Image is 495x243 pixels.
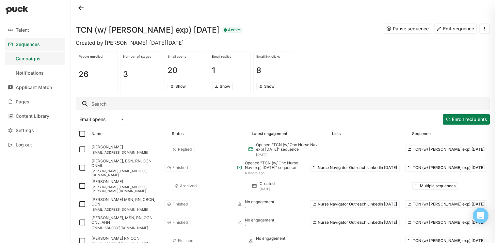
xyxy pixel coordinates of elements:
div: No engagement [245,218,274,222]
div: [PERSON_NAME][EMAIL_ADDRESS][DOMAIN_NAME] [91,169,159,177]
a: Content Library [5,110,65,123]
div: - [245,205,274,209]
div: Sequences [16,42,40,47]
div: Active [222,27,243,33]
button: Nurse Navigator Outreach LinkedIn [DATE] [310,200,400,208]
div: [PERSON_NAME][EMAIL_ADDRESS][PERSON_NAME][DOMAIN_NAME] [91,185,167,193]
div: Sequence [412,131,431,136]
button: TCN (w/ [PERSON_NAME] exp) [DATE] [405,145,487,153]
a: Campaigns [5,52,65,65]
div: Campaigns [16,56,40,62]
div: Notifications [16,70,44,76]
div: Open Intercom Messenger [473,208,488,223]
div: Finished [172,202,188,206]
div: Name [91,131,103,136]
div: Created [260,181,275,186]
div: [EMAIL_ADDRESS][DOMAIN_NAME] [91,150,165,154]
div: Opened "TCN (w/ Onc Nurse Nav exp) [DATE]" sequence [256,143,321,152]
button: Edit sequence [434,23,477,34]
a: Talent [5,23,65,37]
div: Status [172,131,184,136]
button: Show [256,83,277,90]
button: Nurse Navigator Outreach LinkedIn [DATE] [310,219,400,226]
div: Latest engagement [252,131,287,136]
button: TCN (w/ [PERSON_NAME] exp) [DATE] [405,164,487,172]
div: Opened "TCN (w/ Onc Nurse Nav exp) [DATE]" sequence [245,161,305,170]
h1: 1 [212,67,215,74]
div: Finished [172,220,188,225]
div: - [245,223,274,227]
div: [DATE] [260,187,275,191]
div: Replied [178,147,192,152]
button: TCN (w/ [PERSON_NAME] exp) [DATE] [405,200,487,208]
button: Nurse Navigator Outreach LinkedIn [DATE] [310,164,400,172]
button: Pause sequence [384,23,431,34]
h1: 8 [256,67,261,74]
h1: TCN (w/ [PERSON_NAME] exp) [DATE] [76,26,219,34]
div: [DATE] [256,153,321,157]
a: Sequences [5,38,65,51]
div: Finished [178,238,193,243]
div: Pages [16,99,29,105]
div: Content Library [16,114,49,119]
h1: 20 [168,67,178,74]
div: [PERSON_NAME] MSN, RN, CBCN, OCN [91,197,159,207]
button: More options [412,182,458,190]
div: Settings [16,128,34,133]
div: Log out [16,142,32,148]
a: Pages [5,95,65,108]
div: Email link clicks [256,54,292,58]
div: [EMAIL_ADDRESS][DOMAIN_NAME] [91,207,159,211]
div: Applicant Match [16,85,52,90]
div: Email replies [212,54,248,58]
button: Enroll recipients [443,114,490,125]
div: [PERSON_NAME], BSN, RN, OCN, CNML [91,159,159,168]
div: Archived [180,184,197,188]
a: Applicant Match [5,81,65,94]
div: Created by [PERSON_NAME] [DATE][DATE] [76,39,490,46]
h1: 26 [79,70,88,78]
div: Lists [332,131,341,136]
button: Show [168,83,188,90]
div: Number of stages [123,54,159,58]
button: TCN (w/ [PERSON_NAME] exp) [DATE] [405,219,487,226]
h1: 3 [123,70,128,78]
div: [EMAIL_ADDRESS][DOMAIN_NAME] [91,226,159,230]
div: No engagement [256,236,285,241]
a: Settings [5,124,65,137]
a: Notifications [5,67,65,80]
div: [PERSON_NAME], MSN, RN, OCN, CNL, AHN [91,216,159,225]
div: Email opens [168,54,203,58]
div: [PERSON_NAME] [91,179,167,184]
div: No engagement [245,200,274,204]
div: [PERSON_NAME] [91,145,165,149]
div: Talent [16,27,29,33]
div: [PERSON_NAME] RN OCN [91,236,165,241]
input: Search [76,97,490,110]
div: Finished [172,165,188,170]
div: a month ago [245,171,305,175]
div: People enrolled [79,54,115,58]
button: Show [212,83,233,90]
